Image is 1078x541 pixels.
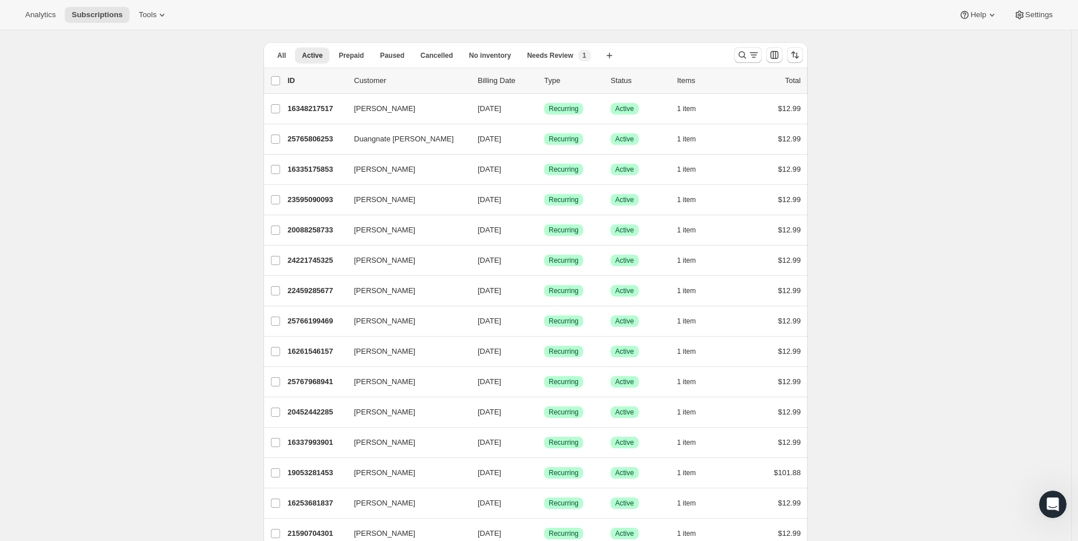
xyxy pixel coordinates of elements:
[478,195,501,204] span: [DATE]
[25,10,56,19] span: Analytics
[677,195,696,204] span: 1 item
[288,75,801,86] div: IDCustomerBilling DateTypeStatusItemsTotal
[277,51,286,60] span: All
[778,104,801,113] span: $12.99
[9,147,188,234] div: You’ll get replies here and in your email:✉️[EMAIL_ADDRESS][DOMAIN_NAME]Our usual reply time🕒A fe...
[970,10,986,19] span: Help
[778,377,801,386] span: $12.99
[478,317,501,325] span: [DATE]
[787,47,803,63] button: Sort the results
[1025,10,1053,19] span: Settings
[354,133,454,145] span: Duangnate [PERSON_NAME]
[583,51,587,60] span: 1
[288,313,801,329] div: 25766199469[PERSON_NAME][DATE]SuccessRecurringSuccessActive1 item$12.99
[677,438,696,447] span: 1 item
[952,7,1004,23] button: Help
[677,104,696,113] span: 1 item
[611,75,668,86] p: Status
[615,408,634,417] span: Active
[615,135,634,144] span: Active
[677,465,709,481] button: 1 item
[302,51,322,60] span: Active
[615,468,634,477] span: Active
[615,104,634,113] span: Active
[478,226,501,234] span: [DATE]
[600,48,619,64] button: Create new view
[354,103,415,114] span: [PERSON_NAME]
[677,135,696,144] span: 1 item
[677,313,709,329] button: 1 item
[478,75,535,86] p: Billing Date
[347,403,462,421] button: [PERSON_NAME]
[677,435,709,451] button: 1 item
[347,342,462,361] button: [PERSON_NAME]
[288,437,345,448] p: 16337993901
[288,528,345,539] p: 21590704301
[778,529,801,538] span: $12.99
[785,75,801,86] p: Total
[549,347,579,356] span: Recurring
[677,256,696,265] span: 1 item
[179,5,201,26] button: Home
[28,216,93,225] b: A few minutes
[615,529,634,538] span: Active
[18,176,109,197] b: [EMAIL_ADDRESS][DOMAIN_NAME]
[288,222,801,238] div: 20088258733[PERSON_NAME][DATE]SuccessRecurringSuccessActive1 item$12.99
[347,100,462,118] button: [PERSON_NAME]
[18,153,179,198] div: You’ll get replies here and in your email: ✉️
[677,286,696,295] span: 1 item
[288,315,345,327] p: 25766199469
[288,192,801,208] div: 23595090093[PERSON_NAME][DATE]SuccessRecurringSuccessActive1 item$12.99
[778,347,801,356] span: $12.99
[549,468,579,477] span: Recurring
[778,256,801,264] span: $12.99
[354,255,415,266] span: [PERSON_NAME]
[478,165,501,173] span: [DATE]
[778,499,801,507] span: $12.99
[677,222,709,238] button: 1 item
[347,251,462,270] button: [PERSON_NAME]
[288,252,801,268] div: 24221745325[PERSON_NAME][DATE]SuccessRecurringSuccessActive1 item$12.99
[288,467,345,479] p: 19053281453
[49,244,195,255] div: joined the conversation
[778,317,801,325] span: $12.99
[288,285,345,297] p: 22459285677
[478,104,501,113] span: [DATE]
[288,343,801,360] div: 16261546157[PERSON_NAME][DATE]SuccessRecurringSuccessActive1 item$12.99
[34,244,46,255] img: Profile image for Adrian
[354,497,415,509] span: [PERSON_NAME]
[615,165,634,174] span: Active
[354,376,415,388] span: [PERSON_NAME]
[56,14,143,26] p: The team can also help
[478,286,501,295] span: [DATE]
[354,528,415,539] span: [PERSON_NAME]
[677,226,696,235] span: 1 item
[615,438,634,447] span: Active
[347,221,462,239] button: [PERSON_NAME]
[615,195,634,204] span: Active
[677,374,709,390] button: 1 item
[549,104,579,113] span: Recurring
[139,10,156,19] span: Tools
[9,147,220,243] div: Fin says…
[549,256,579,265] span: Recurring
[478,135,501,143] span: [DATE]
[347,191,462,209] button: [PERSON_NAME]
[50,97,211,131] div: Hi there. I've been waiting for export of cancellation report since [DATE], but nothing is receiv...
[288,497,345,509] p: 16253681837
[288,255,345,266] p: 24221745325
[41,90,220,137] div: Hi there. I've been waiting for export of cancellation report since [DATE], but nothing is receiv...
[72,10,123,19] span: Subscriptions
[288,346,345,357] p: 16261546157
[347,494,462,512] button: [PERSON_NAME]
[288,224,345,236] p: 20088258733
[549,499,579,508] span: Recurring
[33,6,51,25] img: Profile image for Fin
[347,433,462,452] button: [PERSON_NAME]
[288,283,801,299] div: 22459285677[PERSON_NAME][DATE]SuccessRecurringSuccessActive1 item$12.99
[339,51,364,60] span: Prepaid
[677,343,709,360] button: 1 item
[288,101,801,117] div: 16348217517[PERSON_NAME][DATE]SuccessRecurringSuccessActive1 item$12.99
[549,317,579,326] span: Recurring
[478,438,501,447] span: [DATE]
